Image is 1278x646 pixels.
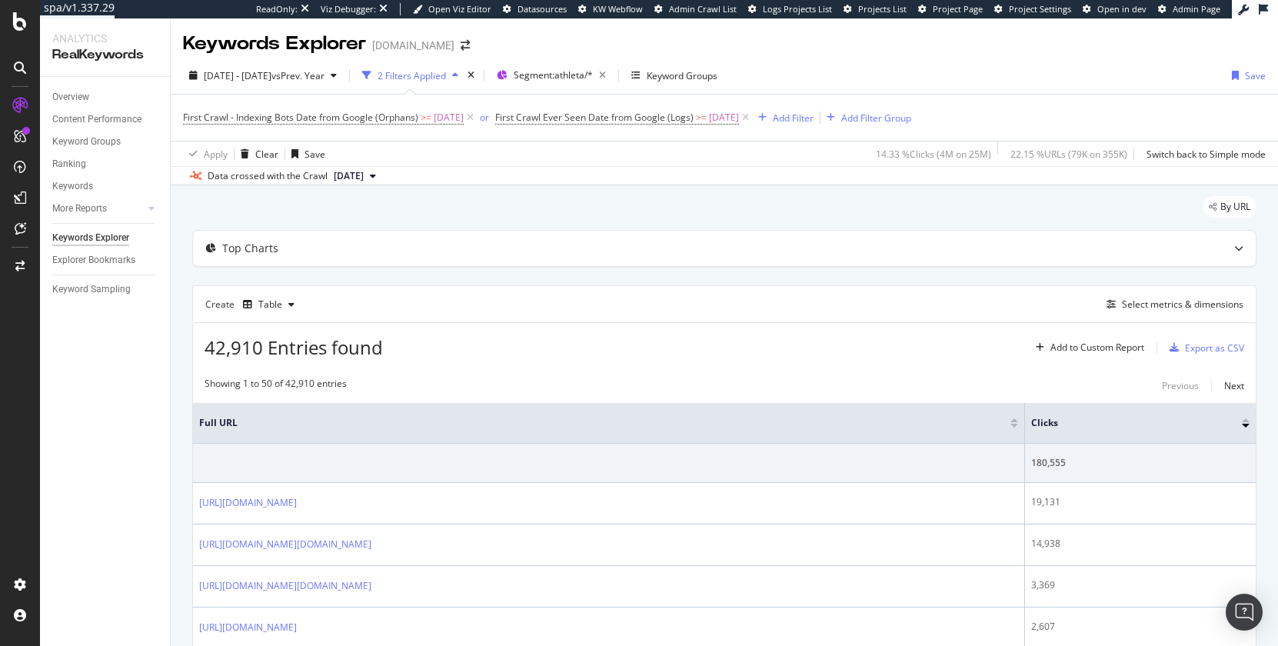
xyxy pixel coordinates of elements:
[52,230,159,246] a: Keywords Explorer
[464,68,478,83] div: times
[1122,298,1243,311] div: Select metrics & dimensions
[258,300,282,309] div: Table
[1173,3,1220,15] span: Admin Page
[183,142,228,166] button: Apply
[199,578,371,594] a: [URL][DOMAIN_NAME][DOMAIN_NAME]
[321,3,376,15] div: Viz Debugger:
[199,495,297,511] a: [URL][DOMAIN_NAME]
[503,3,567,15] a: Datasources
[52,252,159,268] a: Explorer Bookmarks
[199,416,987,430] span: Full URL
[933,3,983,15] span: Project Page
[994,3,1071,15] a: Project Settings
[518,3,567,15] span: Datasources
[495,111,694,124] span: First Crawl Ever Seen Date from Google (Logs)
[305,148,325,161] div: Save
[1220,202,1250,211] span: By URL
[52,281,131,298] div: Keyword Sampling
[434,107,464,128] span: [DATE]
[52,201,107,217] div: More Reports
[52,252,135,268] div: Explorer Bookmarks
[183,111,418,124] span: First Crawl - Indexing Bots Date from Google (Orphans)
[52,230,129,246] div: Keywords Explorer
[237,292,301,317] button: Table
[183,63,343,88] button: [DATE] - [DATE]vsPrev. Year
[709,107,739,128] span: [DATE]
[205,377,347,395] div: Showing 1 to 50 of 42,910 entries
[773,112,814,125] div: Add Filter
[205,335,383,360] span: 42,910 Entries found
[235,142,278,166] button: Clear
[183,31,366,57] div: Keywords Explorer
[1226,63,1266,88] button: Save
[1031,495,1250,509] div: 19,131
[858,3,907,15] span: Projects List
[1010,148,1127,161] div: 22.15 % URLs ( 79K on 355K )
[654,3,737,15] a: Admin Crawl List
[461,40,470,51] div: arrow-right-arrow-left
[1245,69,1266,82] div: Save
[1158,3,1220,15] a: Admin Page
[271,69,324,82] span: vs Prev. Year
[204,148,228,161] div: Apply
[1224,377,1244,395] button: Next
[428,3,491,15] span: Open Viz Editor
[378,69,446,82] div: 2 Filters Applied
[669,3,737,15] span: Admin Crawl List
[52,178,93,195] div: Keywords
[52,112,159,128] a: Content Performance
[356,63,464,88] button: 2 Filters Applied
[208,169,328,183] div: Data crossed with the Crawl
[491,63,612,88] button: Segment:athleta/*
[1224,379,1244,392] div: Next
[205,292,301,317] div: Create
[421,111,431,124] span: >=
[1097,3,1147,15] span: Open in dev
[52,201,144,217] a: More Reports
[1203,196,1256,218] div: legacy label
[52,281,159,298] a: Keyword Sampling
[52,89,159,105] a: Overview
[285,142,325,166] button: Save
[52,31,158,46] div: Analytics
[820,108,911,127] button: Add Filter Group
[256,3,298,15] div: ReadOnly:
[876,148,991,161] div: 14.33 % Clicks ( 4M on 25M )
[1031,620,1250,634] div: 2,607
[1100,295,1243,314] button: Select metrics & dimensions
[52,134,159,150] a: Keyword Groups
[841,112,911,125] div: Add Filter Group
[1185,341,1244,355] div: Export as CSV
[625,63,724,88] button: Keyword Groups
[696,111,707,124] span: >=
[52,112,141,128] div: Content Performance
[199,620,297,635] a: [URL][DOMAIN_NAME]
[480,111,489,124] div: or
[334,169,364,183] span: 2025 Sep. 3rd
[578,3,643,15] a: KW Webflow
[593,3,643,15] span: KW Webflow
[1226,594,1263,631] div: Open Intercom Messenger
[1009,3,1071,15] span: Project Settings
[1163,335,1244,360] button: Export as CSV
[1031,456,1250,470] div: 180,555
[1031,578,1250,592] div: 3,369
[480,110,489,125] button: or
[1162,377,1199,395] button: Previous
[1030,335,1144,360] button: Add to Custom Report
[204,69,271,82] span: [DATE] - [DATE]
[918,3,983,15] a: Project Page
[52,156,86,172] div: Ranking
[752,108,814,127] button: Add Filter
[255,148,278,161] div: Clear
[1147,148,1266,161] div: Switch back to Simple mode
[763,3,832,15] span: Logs Projects List
[1083,3,1147,15] a: Open in dev
[748,3,832,15] a: Logs Projects List
[647,69,717,82] div: Keyword Groups
[1050,343,1144,352] div: Add to Custom Report
[372,38,454,53] div: [DOMAIN_NAME]
[52,156,159,172] a: Ranking
[1140,142,1266,166] button: Switch back to Simple mode
[1031,416,1219,430] span: Clicks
